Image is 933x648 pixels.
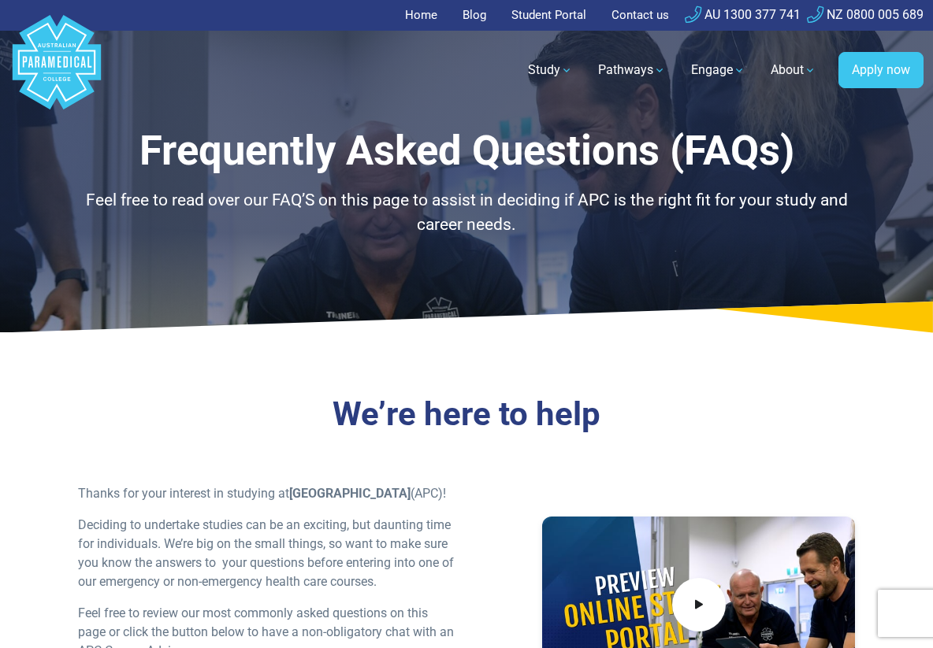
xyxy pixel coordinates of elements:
a: Apply now [838,52,924,88]
a: AU 1300 377 741 [685,7,801,22]
a: Study [519,48,582,92]
h1: Frequently Asked Questions (FAQs) [78,126,855,176]
a: About [761,48,826,92]
a: Pathways [589,48,675,92]
a: Engage [682,48,755,92]
a: Australian Paramedical College [9,31,104,110]
span: Deciding to undertake studies can be an exciting, but daunting time for individuals. We’re big on... [78,517,454,589]
strong: [GEOGRAPHIC_DATA] [289,486,411,501]
h3: We’re here to help [78,394,855,434]
p: Feel free to read over our FAQ’S on this page to assist in deciding if APC is the right fit for y... [78,188,855,238]
span: Thanks for your interest in studying at (APC)! [78,486,446,501]
a: NZ 0800 005 689 [807,7,924,22]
